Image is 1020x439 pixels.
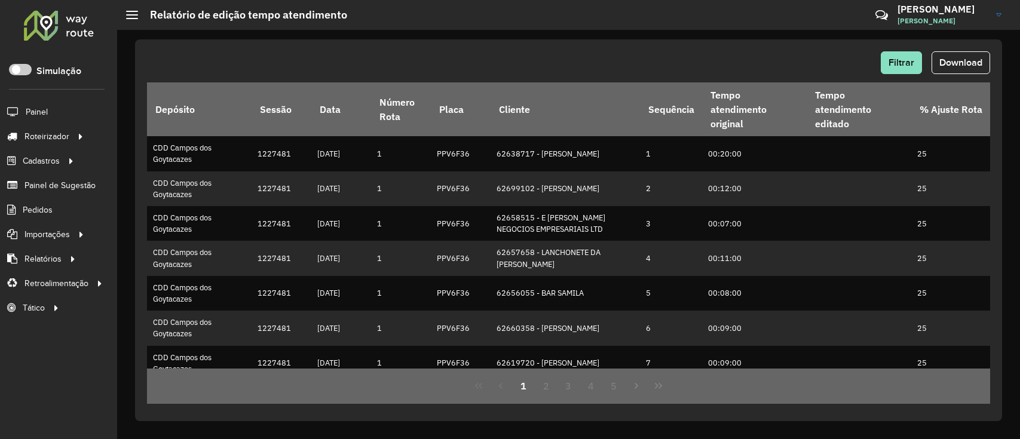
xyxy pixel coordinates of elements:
th: Depósito [147,82,252,136]
td: 00:08:00 [702,276,807,311]
td: PPV6F36 [431,136,491,171]
span: Cadastros [23,155,60,167]
td: 62660358 - [PERSON_NAME] [491,311,640,345]
td: [DATE] [311,276,371,311]
th: Placa [431,82,491,136]
td: [DATE] [311,346,371,380]
span: [PERSON_NAME] [898,16,987,26]
span: Filtrar [889,57,914,67]
td: 00:07:00 [702,206,807,241]
td: [DATE] [311,311,371,345]
label: Simulação [36,64,81,78]
td: 6 [640,311,702,345]
span: Painel [26,106,48,118]
button: 4 [580,374,602,397]
td: PPV6F36 [431,276,491,311]
td: 1227481 [252,171,311,206]
td: 1 [371,241,431,275]
td: 00:09:00 [702,346,807,380]
h2: Relatório de edição tempo atendimento [138,8,347,22]
span: Roteirizador [24,130,69,143]
a: Contato Rápido [869,2,895,28]
th: Tempo atendimento original [702,82,807,136]
span: Retroalimentação [24,277,88,290]
td: 1227481 [252,206,311,241]
span: Download [939,57,982,67]
td: 1227481 [252,276,311,311]
td: 1 [371,276,431,311]
button: 1 [512,374,535,397]
td: CDD Campos dos Goytacazes [147,346,252,380]
td: 62699102 - [PERSON_NAME] [491,171,640,206]
td: PPV6F36 [431,171,491,206]
td: PPV6F36 [431,311,491,345]
td: 4 [640,241,702,275]
td: 1 [371,136,431,171]
span: Pedidos [23,204,53,216]
td: PPV6F36 [431,346,491,380]
td: 00:20:00 [702,136,807,171]
td: 1 [371,206,431,241]
td: 7 [640,346,702,380]
td: 62619720 - [PERSON_NAME] [491,346,640,380]
th: Data [311,82,371,136]
span: Relatórios [24,253,62,265]
td: 1 [371,311,431,345]
td: [DATE] [311,241,371,275]
td: 62657658 - LANCHONETE DA [PERSON_NAME] [491,241,640,275]
td: 1 [640,136,702,171]
td: CDD Campos dos Goytacazes [147,311,252,345]
td: 62638717 - [PERSON_NAME] [491,136,640,171]
td: 25 [911,136,1016,171]
td: PPV6F36 [431,241,491,275]
td: [DATE] [311,171,371,206]
th: Sessão [252,82,311,136]
button: Filtrar [881,51,922,74]
td: 25 [911,276,1016,311]
td: 25 [911,241,1016,275]
span: Importações [24,228,70,241]
td: 00:12:00 [702,171,807,206]
td: 1227481 [252,311,311,345]
td: [DATE] [311,136,371,171]
td: CDD Campos dos Goytacazes [147,241,252,275]
td: PPV6F36 [431,206,491,241]
td: 1 [371,171,431,206]
td: 3 [640,206,702,241]
button: Download [932,51,990,74]
td: 1227481 [252,241,311,275]
td: 25 [911,346,1016,380]
button: 5 [602,374,625,397]
td: 1227481 [252,346,311,380]
td: 00:09:00 [702,311,807,345]
td: 1227481 [252,136,311,171]
th: Número Rota [371,82,431,136]
h3: [PERSON_NAME] [898,4,987,15]
td: CDD Campos dos Goytacazes [147,206,252,241]
button: 2 [535,374,558,397]
td: 25 [911,206,1016,241]
button: Last Page [647,374,670,397]
td: 5 [640,276,702,311]
td: 1 [371,346,431,380]
td: 62658515 - E [PERSON_NAME] NEGOCIOS EMPRESARIAIS LTD [491,206,640,241]
td: 25 [911,171,1016,206]
th: Sequência [640,82,702,136]
span: Painel de Sugestão [24,179,96,192]
button: Next Page [625,374,648,397]
td: 62656055 - BAR SAMILA [491,276,640,311]
td: 25 [911,311,1016,345]
th: % Ajuste Rota [911,82,1016,136]
td: [DATE] [311,206,371,241]
span: Tático [23,302,45,314]
th: Cliente [491,82,640,136]
th: Tempo atendimento editado [807,82,911,136]
td: CDD Campos dos Goytacazes [147,276,252,311]
td: CDD Campos dos Goytacazes [147,136,252,171]
div: Críticas? Dúvidas? Elogios? Sugestões? Entre em contato conosco! [733,4,857,36]
td: 2 [640,171,702,206]
td: 00:11:00 [702,241,807,275]
td: CDD Campos dos Goytacazes [147,171,252,206]
button: 3 [558,374,580,397]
